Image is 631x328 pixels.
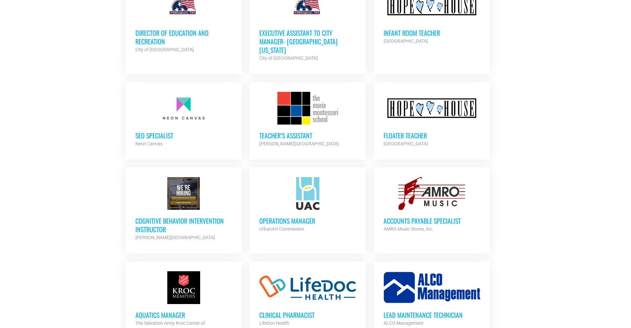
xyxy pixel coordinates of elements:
[384,320,424,326] strong: ALCO Management
[384,141,428,146] strong: [GEOGRAPHIC_DATA]
[135,216,232,234] h3: Cognitive Behavior Intervention Instructor
[259,131,356,140] h3: Teacher’s Assistant
[374,167,490,243] a: Accounts Payable Specialist AMRO Music Stores, Inc.
[384,311,480,319] h3: Lead Maintenance Technician
[259,29,356,54] h3: Executive Assistant to City Manager- [GEOGRAPHIC_DATA] [US_STATE]
[259,226,304,232] strong: UrbanArt Commission
[135,29,232,46] h3: Director of Education and Recreation
[259,216,356,225] h3: Operations Manager
[384,29,480,37] h3: Infant Room Teacher
[384,226,433,232] strong: AMRO Music Stores, Inc.
[135,141,163,146] strong: Neon Canvas
[259,320,289,326] strong: LifeDoc Health
[259,55,318,61] strong: City of [GEOGRAPHIC_DATA]
[249,82,366,157] a: Teacher’s Assistant [PERSON_NAME][GEOGRAPHIC_DATA]
[135,235,215,240] strong: [PERSON_NAME][GEOGRAPHIC_DATA]
[384,216,480,225] h3: Accounts Payable Specialist
[374,82,490,157] a: Floater Teacher [GEOGRAPHIC_DATA]
[259,141,339,146] strong: [PERSON_NAME][GEOGRAPHIC_DATA]
[259,311,356,319] h3: Clinical Pharmacist
[135,47,194,52] strong: City of [GEOGRAPHIC_DATA]
[126,82,242,157] a: SEO Specialist Neon Canvas
[384,38,428,44] strong: [GEOGRAPHIC_DATA]
[135,311,232,319] h3: Aquatics Manager
[384,131,480,140] h3: Floater Teacher
[126,167,242,251] a: Cognitive Behavior Intervention Instructor [PERSON_NAME][GEOGRAPHIC_DATA]
[249,167,366,243] a: Operations Manager UrbanArt Commission
[135,131,232,140] h3: SEO Specialist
